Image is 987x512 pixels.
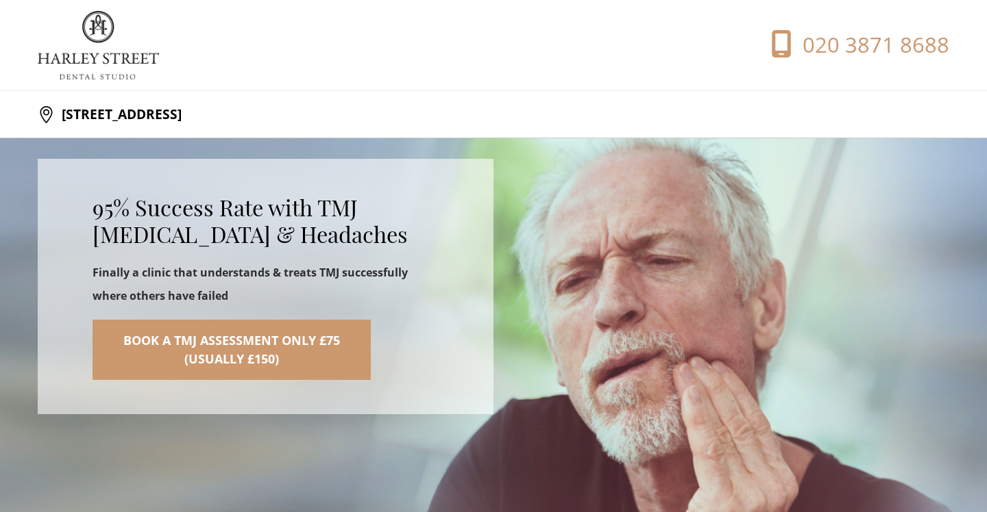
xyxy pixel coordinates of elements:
[93,194,439,248] h2: 95% Success Rate with TMJ [MEDICAL_DATA] & Headaches
[731,30,949,60] a: 020 3871 8688
[55,101,182,128] p: [STREET_ADDRESS]
[93,320,371,380] a: Book a TMJ Assessment Only £75(Usually £150)
[93,265,408,303] strong: Finally a clinic that understands & treats TMJ successfully where others have failed
[38,11,159,79] img: logo.png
